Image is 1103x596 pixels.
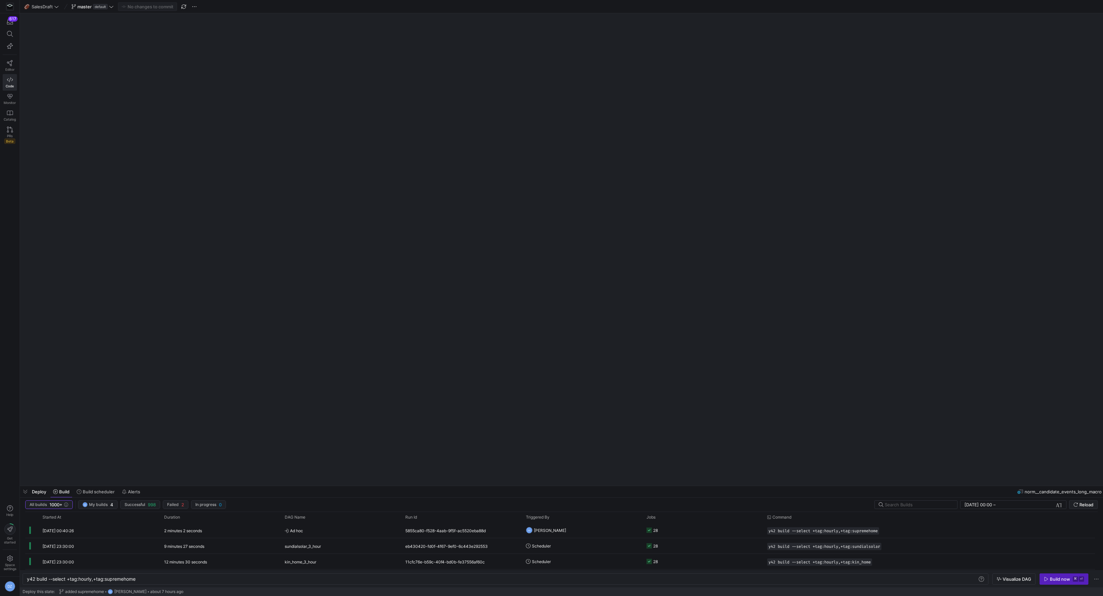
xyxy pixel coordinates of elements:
span: 998 [148,502,156,507]
a: PRsBeta [3,124,17,147]
span: Editor [5,67,15,71]
input: Start datetime [964,502,992,507]
span: Code [6,84,14,88]
span: – [993,502,996,507]
span: [DATE] 23:30:00 [43,559,74,564]
div: DZ [5,581,15,592]
span: DAG Name [285,515,305,520]
a: Editor [3,57,17,74]
span: added supremehome [65,589,104,594]
div: DZ [526,527,533,534]
button: DZ [3,579,17,593]
span: y42 build --select +tag:hourly,+tag:supremehome [768,529,878,533]
input: Search Builds [885,502,952,507]
span: PRs [7,134,13,138]
span: sundialsolar_3_hour [285,539,321,554]
button: Build scheduler [74,486,118,497]
button: added supremehomeDZ[PERSON_NAME]about 7 hours ago [57,587,185,596]
span: y42 build --select +tag:hourly,+tag:sundialsolar [768,544,880,549]
span: Successful [125,502,145,507]
span: My builds [89,502,108,507]
span: 1000+ [50,502,62,507]
button: Getstarted [3,521,17,547]
span: Deploy [32,489,46,494]
y42-duration: 2 minutes 2 seconds [164,528,202,533]
span: Build [59,489,69,494]
button: Build [50,486,72,497]
span: Scheduler [532,554,551,569]
a: Code [3,74,17,91]
img: https://storage.googleapis.com/y42-prod-data-exchange/images/Yf2Qvegn13xqq0DljGMI0l8d5Zqtiw36EXr8... [7,3,13,10]
button: 🏈SalesDraft [23,2,60,11]
button: masterdefault [70,2,115,11]
button: Reload [1069,500,1098,509]
span: 4 [110,502,113,507]
div: eb430420-fd0f-4f67-9ef0-6c443e292553 [401,538,522,553]
kbd: ⌘ [1073,576,1078,582]
div: Build now [1050,576,1070,582]
div: 617 [8,16,18,22]
span: Visualize DAG [1003,576,1031,582]
span: y42 build --select +tag:hourly,+tag:kin_home [768,560,871,564]
span: lifetimequality_3_hour [285,570,325,585]
div: 28 [653,523,658,538]
span: Monitor [4,101,16,105]
span: Beta [4,139,15,144]
span: 2 [181,502,184,507]
div: 5855ca80-f528-4aab-9f5f-ac5520eba88d [401,523,522,538]
button: Alerts [119,486,143,497]
button: Help [3,502,17,520]
div: 28 [653,554,658,569]
div: DZ [82,502,88,507]
a: Catalog [3,107,17,124]
span: Reload [1079,502,1093,507]
span: Alerts [128,489,140,494]
input: End datetime [997,502,1041,507]
span: Failed [167,502,179,507]
span: kin_home_3_hour [285,554,316,570]
span: 🏈 [24,4,29,9]
span: norm__candidate_events_long_macro [1025,489,1102,494]
span: master [77,4,92,9]
span: Ad hoc [285,523,397,539]
span: y42 build --select +tag:hourly,+tag:supremehome [27,576,136,582]
kbd: ⏎ [1079,576,1084,582]
a: Monitor [3,91,17,107]
button: All builds1000+ [25,500,73,509]
span: In progress [195,502,216,507]
span: Triggered By [526,515,550,520]
a: https://storage.googleapis.com/y42-prod-data-exchange/images/Yf2Qvegn13xqq0DljGMI0l8d5Zqtiw36EXr8... [3,1,17,12]
span: about 7 hours ago [150,589,183,594]
span: Help [6,513,14,517]
span: [DATE] 00:40:26 [43,528,74,533]
span: default [93,4,108,9]
div: 11cfc76e-b59c-40f4-bd0b-fe37556af60c [401,554,522,569]
button: Visualize DAG [992,573,1036,585]
span: Started At [43,515,61,520]
button: Build now⌘⏎ [1040,573,1088,585]
button: 617 [3,16,17,28]
a: Spacesettings [3,552,17,574]
span: All builds [30,502,47,507]
span: Command [772,515,791,520]
button: Successful998 [120,500,160,509]
span: Run Id [405,515,417,520]
span: Space settings [4,563,16,571]
span: Deploy this state: [23,589,55,594]
span: [PERSON_NAME] [114,589,147,594]
span: Duration [164,515,180,520]
span: Get started [4,536,16,544]
y42-duration: 9 minutes 27 seconds [164,544,204,549]
button: In progress0 [191,500,226,509]
div: DZ [108,589,113,594]
span: [DATE] 23:30:00 [43,544,74,549]
span: Catalog [4,117,16,121]
span: 0 [219,502,222,507]
button: DZMy builds4 [78,500,118,509]
y42-duration: 12 minutes 30 seconds [164,559,207,564]
button: Failed2 [163,500,188,509]
span: Jobs [647,515,655,520]
span: [PERSON_NAME] [534,523,566,538]
div: 90d29ff3-2baf-46ee-bfb6-26df3ddf2db7 [401,569,522,585]
span: Build scheduler [83,489,115,494]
